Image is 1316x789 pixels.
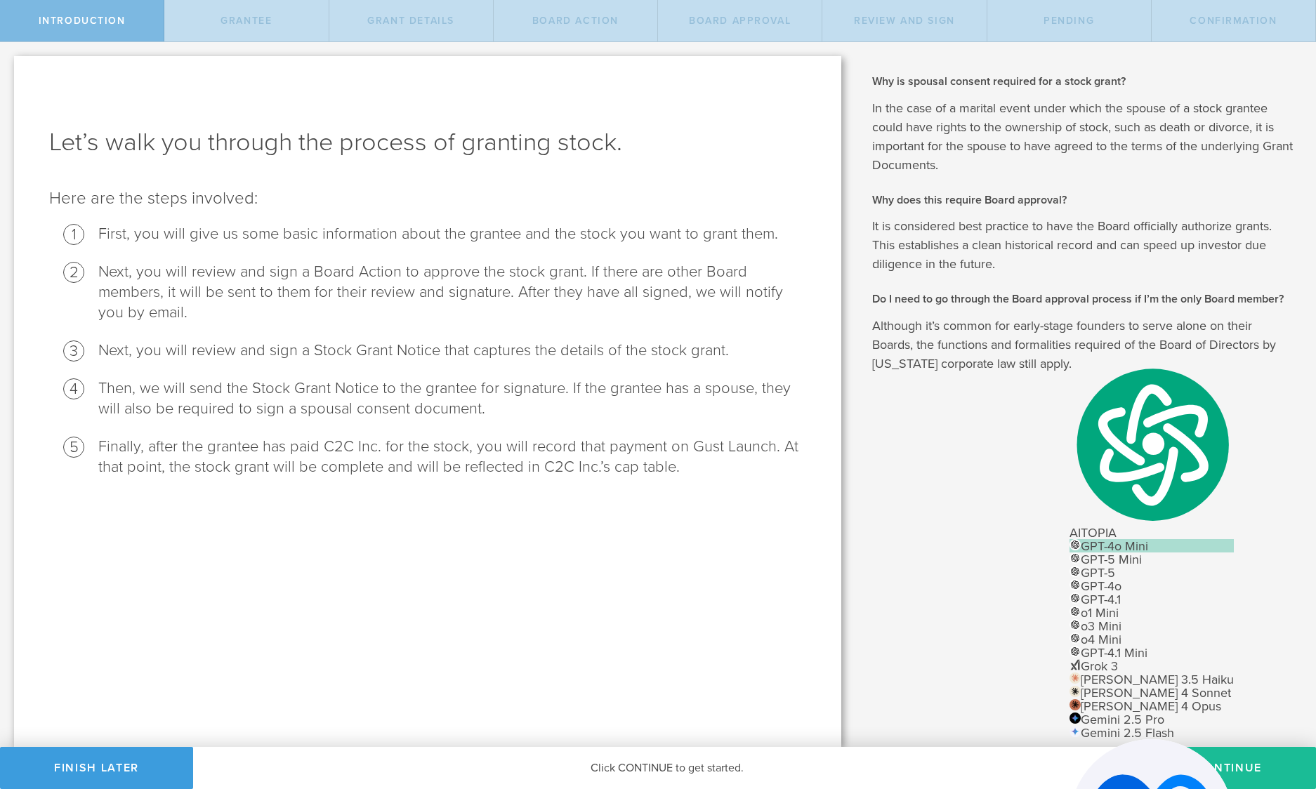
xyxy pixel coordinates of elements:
[872,217,1295,274] p: It is considered best practice to have the Board officially authorize grants. This establishes a ...
[98,224,806,244] li: First, you will give us some basic information about the grantee and the stock you want to grant ...
[872,317,1295,373] p: Although it’s common for early-stage founders to serve alone on their Boards, the functions and f...
[1070,712,1081,724] img: gemini-15-pro.svg
[1070,606,1234,619] div: o1 Mini
[1070,699,1234,712] div: [PERSON_NAME] 4 Opus
[1246,679,1316,747] iframe: Chat Widget
[49,126,806,159] h1: Let’s walk you through the process of granting stock.
[1070,619,1234,632] div: o3 Mini
[689,15,791,27] span: Board Approval
[367,15,454,27] span: Grant Details
[1070,592,1081,604] img: gpt-black.svg
[1070,699,1081,710] img: claude-35-opus.svg
[1070,686,1234,699] div: [PERSON_NAME] 4 Sonnet
[1070,364,1234,524] img: logo.svg
[98,340,806,361] li: Next, you will review and sign a Stock Grant Notice that captures the details of the stock grant.
[1070,632,1081,644] img: gpt-black.svg
[1070,552,1081,564] img: gpt-black.svg
[1070,672,1234,686] div: [PERSON_NAME] 3.5 Haiku
[39,15,126,27] span: Introduction
[1044,15,1094,27] span: Pending
[193,747,1142,789] div: Click CONTINUE to get started.
[1070,592,1234,606] div: GPT-4.1
[1190,15,1277,27] span: Confirmation
[1070,632,1234,646] div: o4 Mini
[1070,646,1081,657] img: gpt-black.svg
[1070,712,1234,726] div: Gemini 2.5 Pro
[1070,659,1234,672] div: Grok 3
[1070,539,1234,552] div: GPT-4o Mini
[98,262,806,323] li: Next, you will review and sign a Board Action to approve the stock grant. If there are other Boar...
[1070,686,1081,697] img: claude-35-sonnet.svg
[1070,606,1081,617] img: gpt-black.svg
[1070,539,1081,550] img: gpt-black.svg
[532,15,619,27] span: Board Action
[1070,619,1081,630] img: gpt-black.svg
[221,15,272,27] span: Grantee
[1070,364,1234,539] div: AITOPIA
[1070,646,1234,659] div: GPT-4.1 Mini
[1070,552,1234,566] div: GPT-5 Mini
[1070,566,1081,577] img: gpt-black.svg
[872,74,1295,89] h2: Why is spousal consent required for a stock grant?
[49,187,806,210] p: Here are the steps involved:
[98,378,806,419] li: Then, we will send the Stock Grant Notice to the grantee for signature. If the grantee has a spou...
[1070,579,1081,590] img: gpt-black.svg
[872,291,1295,307] h2: Do I need to go through the Board approval process if I’m the only Board member?
[1070,566,1234,579] div: GPT-5
[1070,726,1234,739] div: Gemini 2.5 Flash
[854,15,955,27] span: Review and Sign
[1070,726,1081,737] img: gemini-20-flash.svg
[1070,579,1234,592] div: GPT-4o
[98,437,806,477] li: Finally, after the grantee has paid C2C Inc. for the stock, you will record that payment on Gust ...
[872,99,1295,175] p: In the case of a marital event under which the spouse of a stock grantee could have rights to the...
[1070,672,1081,684] img: claude-35-haiku.svg
[872,192,1295,208] h2: Why does this require Board approval?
